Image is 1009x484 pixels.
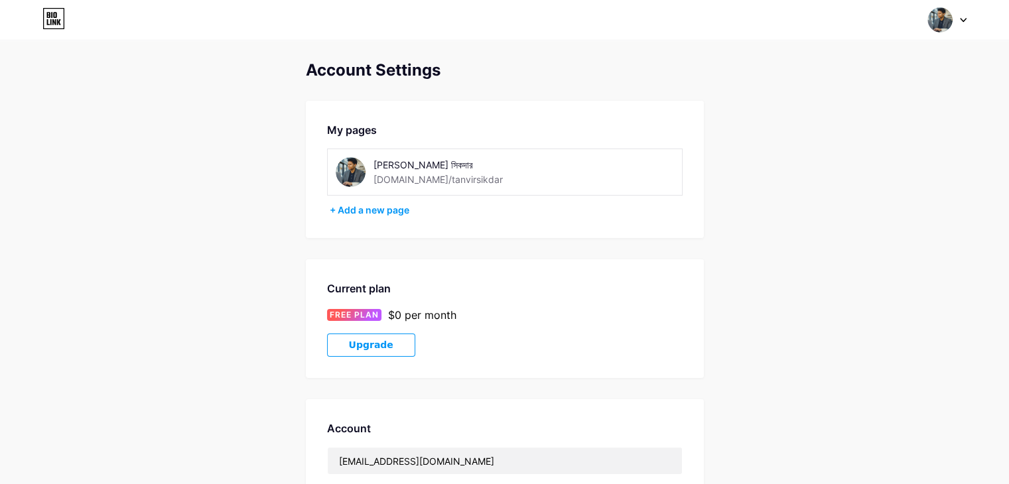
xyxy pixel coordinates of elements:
[327,280,683,296] div: Current plan
[327,122,683,138] div: My pages
[330,309,379,321] span: FREE PLAN
[327,420,683,436] div: Account
[336,157,366,187] img: tanvirsikdar
[328,448,682,474] input: Email
[330,204,683,217] div: + Add a new page
[388,307,456,323] div: $0 per month
[327,333,415,357] button: Upgrade
[927,7,953,32] img: TS CREATION (TANVIR SIKDAR)
[373,172,503,186] div: [DOMAIN_NAME]/tanvirsikdar
[373,158,561,172] div: [PERSON_NAME] সিকদার
[349,339,393,351] span: Upgrade
[306,61,704,80] div: Account Settings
